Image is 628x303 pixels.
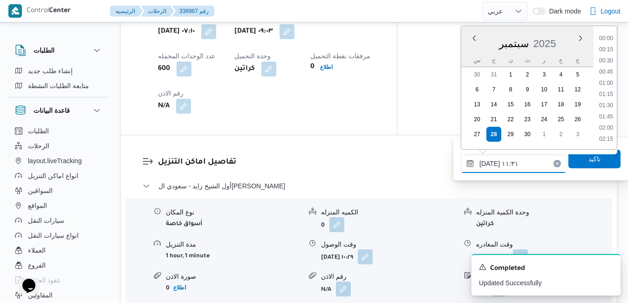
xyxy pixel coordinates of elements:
[471,34,478,42] button: Previous Month
[11,63,106,78] button: إنشاء طلب جديد
[553,67,568,82] div: day-4
[11,258,106,273] button: الفروع
[553,160,561,167] button: Clear input
[537,127,552,142] div: day-1
[588,153,601,165] span: تاكيد
[11,243,106,258] button: العملاء
[166,285,170,292] b: 0
[520,97,535,112] div: day-16
[469,67,586,142] div: month-٢٠٢٥-٠٩
[11,78,106,93] button: متابعة الطلبات النشطة
[577,34,584,42] button: Next month
[28,200,47,211] span: المواقع
[28,140,49,151] span: الرحلات
[503,97,518,112] div: day-15
[166,207,301,217] div: نوع المكان
[586,2,624,21] button: Logout
[158,26,195,37] b: [DATE] ٠٧:١٠
[503,67,518,82] div: day-1
[520,127,535,142] div: day-30
[158,52,215,60] span: عدد الوحدات المحمله
[34,45,55,56] h3: الطلبات
[470,67,485,82] div: day-30
[321,240,457,249] div: وقت الوصول
[49,7,71,15] b: Center
[15,45,102,56] button: الطلبات
[7,63,110,97] div: الطلبات
[158,63,170,75] b: 600
[499,38,529,49] span: سبتمبر
[595,123,617,132] li: 02:00
[470,127,485,142] div: day-27
[34,105,70,116] h3: قاعدة البيانات
[11,228,106,243] button: انواع سيارات النقل
[234,52,271,60] span: وحدة التحميل
[570,112,585,127] div: day-26
[28,185,53,196] span: السواقين
[570,82,585,97] div: day-12
[568,150,621,168] button: تاكيد
[234,63,255,75] b: كراتين
[15,105,102,116] button: قاعدة البيانات
[11,124,106,138] button: الطلبات
[321,287,331,293] b: N/A
[570,67,585,82] div: day-5
[595,78,617,88] li: 01:00
[11,168,106,183] button: انواع اماكن التنزيل
[595,34,617,43] li: 00:00
[595,134,617,144] li: 02:15
[28,155,82,166] span: layout.liveTracking
[595,101,617,110] li: 01:30
[166,221,202,227] b: أسواق خاصة
[28,275,61,286] span: عقود العملاء
[520,54,535,67] div: ث
[553,97,568,112] div: day-18
[28,125,49,137] span: الطلبات
[28,65,73,76] span: إنشاء طلب جديد
[470,82,485,97] div: day-6
[9,266,39,294] iframe: chat widget
[28,245,46,256] span: العملاء
[595,56,617,65] li: 00:30
[470,112,485,127] div: day-20
[537,82,552,97] div: day-10
[166,253,210,260] b: 1 hour, 1 minute
[173,284,186,291] b: اطلاع
[321,207,457,217] div: الكميه المنزله
[158,90,184,97] span: رقم الاذن
[537,112,552,127] div: day-24
[546,7,581,15] span: Dark mode
[11,138,106,153] button: الرحلات
[172,6,214,17] button: 338967 رقم
[595,67,617,76] li: 00:45
[486,97,501,112] div: day-14
[28,170,78,181] span: انواع اماكن التنزيل
[11,153,106,168] button: layout.liveTracking
[595,112,617,121] li: 01:45
[143,180,596,192] button: أول الشيخ زايد - سعودي ال[PERSON_NAME]
[11,213,106,228] button: سيارات النقل
[461,154,567,173] input: Press the down key to enter a popover containing a calendar. Press the escape key to close the po...
[158,101,170,112] b: N/A
[503,127,518,142] div: day-29
[570,54,585,67] div: ج
[476,221,494,227] b: كراتين
[321,272,457,282] div: رقم الاذن
[476,207,612,217] div: وحدة الكمية المنزله
[537,97,552,112] div: day-17
[11,273,106,288] button: عقود العملاء
[28,80,89,91] span: متابعة الطلبات النشطة
[310,62,314,73] b: 0
[470,97,485,112] div: day-13
[490,263,525,275] span: Completed
[158,180,285,192] span: أول الشيخ زايد - سعودي ال[PERSON_NAME]
[520,67,535,82] div: day-2
[11,198,106,213] button: المواقع
[8,4,22,18] img: X8yXhbKr1z7QwAAAABJRU5ErkJggg==
[310,52,370,60] span: مرفقات نقطة التحميل
[28,230,79,241] span: انواع سيارات النقل
[553,112,568,127] div: day-25
[498,37,529,50] div: Button. Open the month selector. سبتمبر is currently selected.
[158,156,596,169] h3: تفاصيل اماكن التنزيل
